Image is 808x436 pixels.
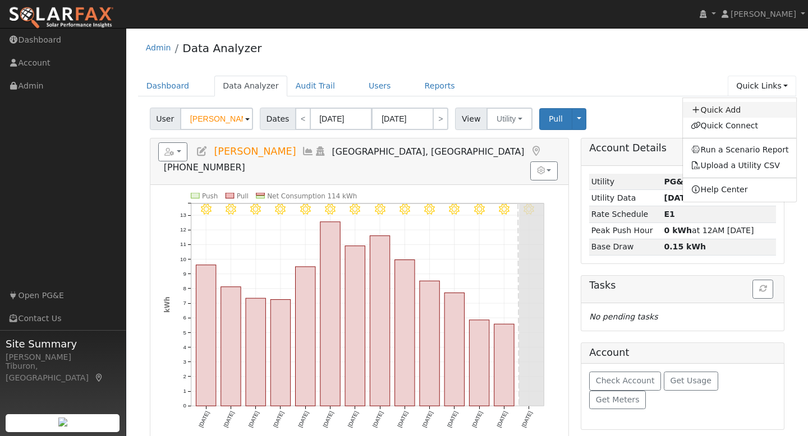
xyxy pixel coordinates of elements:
a: Upload a Utility CSV [691,161,780,170]
text: [DATE] [322,410,334,428]
text: 7 [183,300,186,306]
text: 10 [180,256,186,262]
a: Data Analyzer [214,76,287,96]
rect: onclick="" [196,265,215,406]
a: Map [530,146,542,157]
a: Users [360,76,400,96]
span: (10m) [664,193,763,202]
rect: onclick="" [444,293,464,406]
span: Check Account [596,376,655,385]
button: Utility [486,108,532,130]
strong: L [664,210,674,219]
i: 8/27 - Clear [226,204,236,215]
a: Edit User (36762) [196,146,208,157]
text: 4 [183,344,186,350]
text: Net Consumption 114 kWh [267,192,357,200]
text: Pull [237,192,249,200]
td: Utility [589,174,662,190]
rect: onclick="" [395,260,415,406]
span: [PERSON_NAME] [214,146,296,157]
text: [DATE] [347,410,360,428]
text: 3 [183,359,186,365]
text: 6 [183,314,186,321]
a: Audit Trail [287,76,343,96]
text: [DATE] [496,410,509,428]
text: 8 [183,285,186,291]
i: 9/07 - Clear [499,204,509,215]
i: 9/02 - Clear [375,204,385,215]
a: Dashboard [138,76,198,96]
a: Admin [146,43,171,52]
text: [DATE] [521,410,534,428]
span: [PHONE_NUMBER] [164,162,245,173]
span: [GEOGRAPHIC_DATA], [GEOGRAPHIC_DATA] [332,146,525,157]
span: Pull [549,114,563,123]
td: Rate Schedule [589,206,662,222]
a: Reports [416,76,463,96]
i: 8/29 - Clear [275,204,286,215]
span: View [455,108,487,130]
img: retrieve [58,418,67,426]
i: 9/03 - Clear [400,204,410,215]
div: [PERSON_NAME] [6,351,120,363]
text: 5 [183,330,186,336]
text: [DATE] [272,410,285,428]
button: Get Usage [664,372,718,391]
strong: 0.15 kWh [664,242,706,251]
img: SolarFax [8,6,114,30]
text: Push [202,192,218,200]
text: [DATE] [297,410,310,428]
span: Get Usage [671,376,711,385]
i: 9/01 - Clear [350,204,360,215]
strong: [DATE] to [DATE] [664,193,738,202]
td: Base Draw [589,239,662,255]
a: Map [94,373,104,382]
rect: onclick="" [470,320,489,406]
text: 9 [183,271,186,277]
text: 11 [180,241,186,247]
span: Get Meters [596,395,640,404]
h5: Account Details [589,142,776,154]
text: kWh [163,296,171,313]
text: 0 [183,403,186,409]
text: [DATE] [222,410,235,428]
button: Pull [539,108,572,130]
rect: onclick="" [420,281,439,406]
text: 13 [180,212,186,218]
a: > [433,108,448,130]
text: 12 [180,226,186,233]
text: 2 [183,373,186,379]
strong: ID: 17251175, authorized: 09/04/25 [664,177,688,186]
td: at 12AM [DATE] [662,222,776,239]
rect: onclick="" [320,222,340,406]
a: Login As (last Never) [314,146,327,157]
text: [DATE] [446,410,459,428]
i: No pending tasks [589,312,658,321]
td: Utility Data [589,190,662,206]
rect: onclick="" [246,298,265,406]
a: Run a Scenario Report [683,142,797,158]
button: Get Meters [589,391,646,410]
span: User [150,108,181,130]
text: [DATE] [421,410,434,428]
input: Select a User [180,108,253,130]
a: Help Center [683,182,797,198]
h5: Account [589,347,629,358]
rect: onclick="" [270,300,290,406]
rect: onclick="" [345,246,365,406]
button: Refresh [752,280,773,299]
button: Check Account [589,372,661,391]
text: [DATE] [198,410,210,428]
i: 9/05 - Clear [449,204,460,215]
i: 9/04 - Clear [424,204,435,215]
span: Site Summary [6,336,120,351]
text: [DATE] [471,410,484,428]
i: 8/31 - Clear [325,204,336,215]
a: Quick Links [728,76,796,96]
text: [DATE] [371,410,384,428]
span: [PERSON_NAME] [731,10,796,18]
rect: onclick="" [221,287,241,406]
rect: onclick="" [494,324,514,406]
a: Quick Add [683,102,797,118]
a: Data Analyzer [182,41,261,55]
